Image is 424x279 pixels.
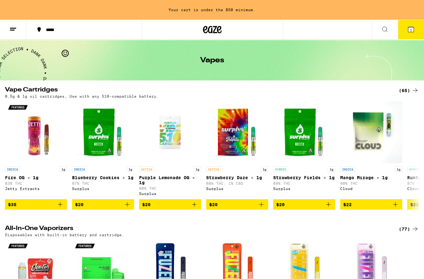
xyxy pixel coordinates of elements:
[273,181,335,185] p: 89% THC
[5,166,20,172] p: INDICA
[273,166,288,172] p: HYBRID
[5,181,67,185] p: 83% THC
[395,166,402,172] p: 1g
[328,166,335,172] p: 1g
[206,175,268,180] p: Strawberry Daze - 1g
[273,101,335,163] img: Surplus - Strawberry Fields - 1g
[139,175,201,185] p: Purple Lemonade OG - 1g
[399,87,419,94] a: (65)
[5,101,67,199] a: Open page for Fire OG - 1g from Jetty Extracts
[72,166,87,172] p: INDICA
[343,202,352,207] span: $22
[276,202,285,207] span: $20
[139,192,201,196] div: Surplus
[5,101,67,163] img: Jetty Extracts - Fire OG - 1g
[399,225,419,233] a: (77)
[5,94,159,98] p: 0.5g & 1g oil cartridges, Use with any 510-compatible battery.
[127,166,134,172] p: 1g
[340,175,402,180] p: Mango Mirage - 1g
[75,202,83,207] span: $20
[273,199,335,210] button: Add to bag
[145,101,195,163] img: Surplus - Purple Lemonade OG - 1g
[206,187,268,191] div: Surplus
[5,225,389,233] h2: All-In-One Vaporizers
[72,175,134,180] p: Blueberry Cookies - 1g
[340,101,402,163] img: Cloud - Mango Mirage - 1g
[60,166,67,172] p: 1g
[209,202,218,207] span: $20
[206,181,268,185] p: 88% THC: 1% CBD
[206,101,268,199] a: Open page for Strawberry Daze - 1g from Surplus
[273,175,335,180] p: Strawberry Fields - 1g
[72,181,134,185] p: 87% THC
[5,187,67,191] div: Jetty Extracts
[72,187,134,191] div: Surplus
[5,175,67,180] p: Fire OG - 1g
[72,101,134,163] img: Surplus - Blueberry Cookies - 1g
[206,101,268,163] img: Surplus - Strawberry Daze - 1g
[200,57,224,64] h1: Vapes
[139,101,201,199] a: Open page for Purple Lemonade OG - 1g from Surplus
[5,87,389,94] h2: Vape Cartridges
[410,202,419,207] span: $22
[5,233,124,237] p: Disposables with built-in battery and cartridge.
[340,101,402,199] a: Open page for Mango Mirage - 1g from Cloud
[340,199,402,210] button: Add to bag
[8,202,16,207] span: $35
[72,101,134,199] a: Open page for Blueberry Cookies - 1g from Surplus
[206,199,268,210] button: Add to bag
[273,187,335,191] div: Surplus
[194,166,201,172] p: 1g
[261,166,268,172] p: 1g
[72,199,134,210] button: Add to bag
[340,181,402,185] p: 90% THC
[398,20,424,39] button: 1
[340,187,402,191] div: Cloud
[340,166,355,172] p: INDICA
[139,199,201,210] button: Add to bag
[5,199,67,210] button: Add to bag
[273,101,335,199] a: Open page for Strawberry Fields - 1g from Surplus
[410,28,412,32] span: 1
[206,166,221,172] p: SATIVA
[142,202,151,207] span: $20
[139,166,154,172] p: SATIVA
[139,186,201,190] p: 88% THC
[407,166,422,172] p: HYBRID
